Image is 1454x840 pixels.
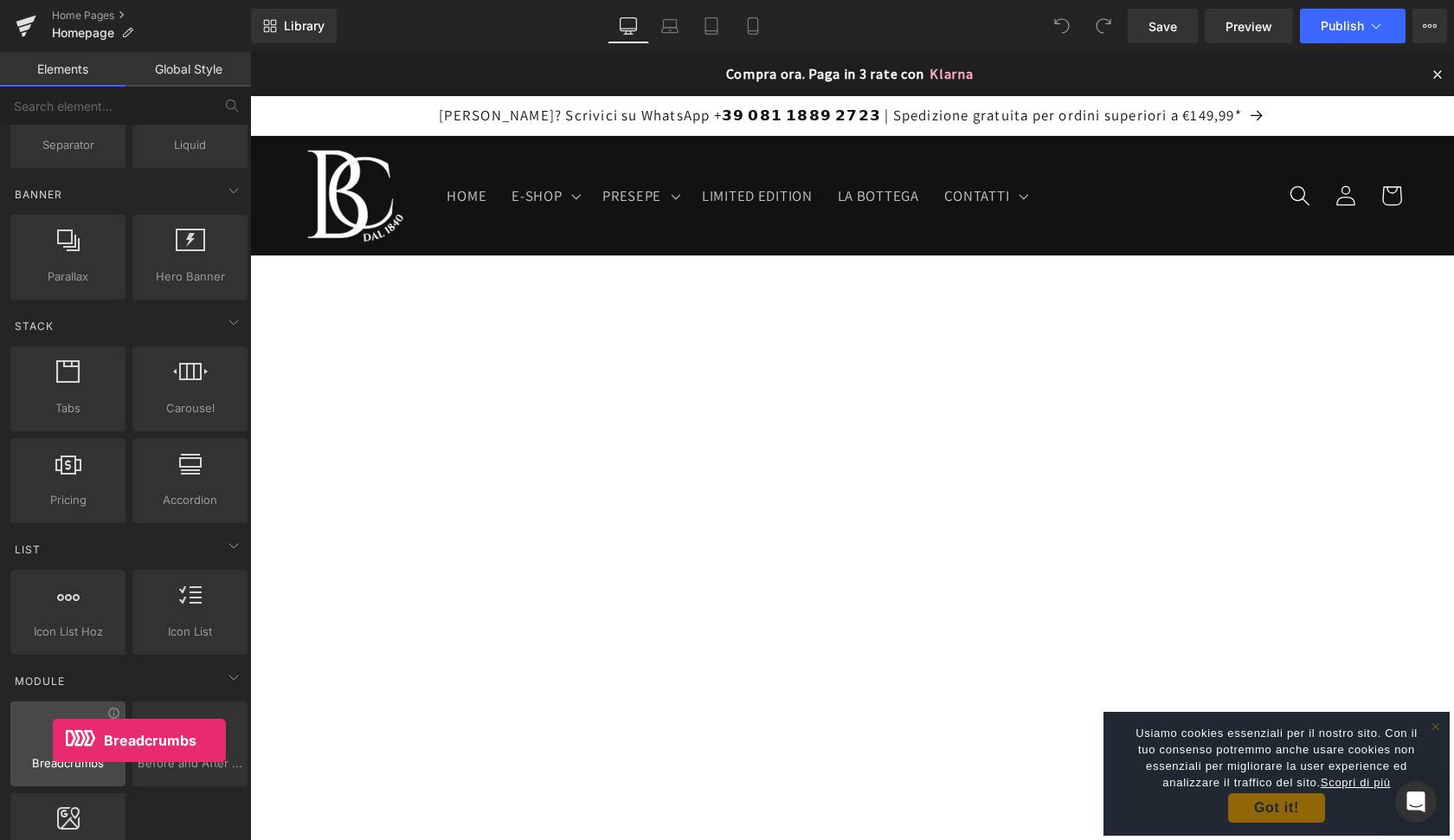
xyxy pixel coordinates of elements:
[681,122,788,165] summary: CONTATTI
[1205,9,1293,43] a: Preview
[196,135,236,153] span: HOME
[691,9,732,43] a: Tablet
[107,707,120,720] div: View Information
[1300,9,1406,43] button: Publish
[138,136,242,154] span: Liquid
[1045,9,1079,43] button: Undo
[13,186,64,203] span: Banner
[1071,724,1141,737] a: Scopri di più
[138,754,242,772] span: Before and After Images
[13,673,67,689] span: Module
[1226,17,1272,36] span: Preview
[452,135,563,153] span: LIMITED EDITION
[608,9,649,43] a: Desktop
[125,52,251,87] a: Global Style
[679,10,723,34] div: Klarna
[732,9,774,43] a: Mobile
[44,84,164,204] a: Bottega Capuano
[184,122,249,165] a: HOME
[138,268,242,286] span: Hero Banner
[16,268,120,286] span: Parallax
[476,10,675,34] div: Compra ora. Paga in 3 rate con
[52,26,114,40] span: Homepage
[16,623,120,641] span: Icon List Hoz
[1086,9,1121,43] button: Redo
[1395,781,1437,823] div: Open Intercom Messenger
[16,399,120,417] span: Tabs
[16,491,120,509] span: Pricing
[249,122,340,165] summary: E-SHOP
[440,122,576,165] a: LIMITED EDITION
[340,122,440,165] summary: PRESEPE
[189,54,992,73] span: [PERSON_NAME]? Scrivici su WhatsApp +𝟯𝟵 𝟬𝟴𝟭 𝟭𝟴𝟴𝟵 𝟮𝟳𝟮𝟯 | Spedizione gratuita per ordini superiori ...
[13,541,42,558] span: List
[13,318,55,334] span: Stack
[52,92,156,196] img: Bottega Capuano
[138,399,242,417] span: Carousel
[352,135,411,153] span: PRESEPE
[52,9,251,23] a: Home Pages
[16,136,120,154] span: Separator
[1027,121,1073,167] summary: Cerca
[1321,19,1364,33] span: Publish
[261,135,312,153] span: E-SHOP
[1182,4,1193,39] div: ×
[284,18,325,34] span: Library
[138,491,242,509] span: Accordion
[1412,9,1447,43] button: More
[649,9,691,43] a: Laptop
[588,135,669,153] span: LA BOTTEGA
[978,741,1075,771] a: Got it!
[879,673,1174,739] p: Usiamo cookies essenziali per il nostro sito. Con il tuo consenso potremmo anche usare cookies no...
[694,135,760,153] span: CONTATTI
[16,754,120,772] span: Breadcrumbs
[575,122,681,165] a: LA BOTTEGA
[138,623,242,641] span: Icon List
[1148,17,1177,36] span: Save
[251,9,337,43] a: New Library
